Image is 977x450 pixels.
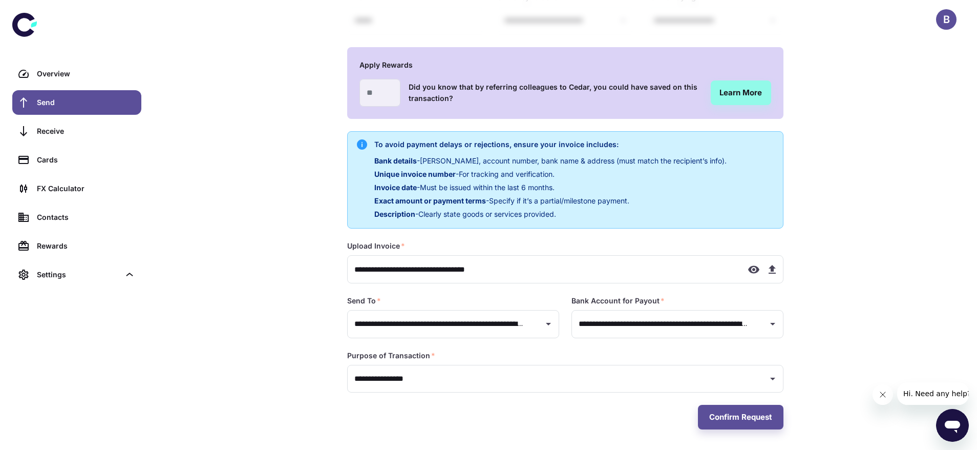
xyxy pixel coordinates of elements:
a: Learn More [711,80,771,105]
div: Cards [37,154,135,166]
label: Bank Account for Payout [571,296,665,306]
span: Hi. Need any help? [6,7,74,15]
p: - Must be issued within the last 6 months. [374,182,727,193]
span: Bank details [374,156,417,165]
p: - Specify if it’s a partial/milestone payment. [374,195,727,207]
a: Send [12,90,141,115]
button: Open [541,317,556,331]
span: Description [374,210,415,218]
iframe: Button to launch messaging window [936,409,969,442]
iframe: Message from company [897,382,969,405]
h6: Did you know that by referring colleagues to Cedar, you could have saved on this transaction? [409,81,703,104]
button: Confirm Request [698,405,783,429]
p: - For tracking and verification. [374,169,727,180]
div: Overview [37,68,135,79]
h6: Apply Rewards [359,59,771,71]
div: Settings [12,262,141,287]
label: Purpose of Transaction [347,351,435,361]
p: - [PERSON_NAME], account number, bank name & address (must match the recipient’s info). [374,155,727,167]
div: Contacts [37,212,135,223]
button: B [936,9,957,30]
div: FX Calculator [37,183,135,194]
h6: To avoid payment delays or rejections, ensure your invoice includes: [374,139,727,150]
label: Upload Invoice [347,241,405,251]
a: Rewards [12,234,141,258]
a: Receive [12,119,141,144]
div: Send [37,97,135,108]
p: - Clearly state goods or services provided. [374,209,727,220]
button: Open [766,317,780,331]
iframe: Close message [873,384,893,405]
a: Contacts [12,205,141,230]
a: Cards [12,148,141,172]
span: Invoice date [374,183,417,192]
span: Unique invoice number [374,170,456,178]
a: Overview [12,62,141,86]
label: Send To [347,296,381,306]
a: FX Calculator [12,176,141,201]
div: Rewards [37,240,135,252]
div: Settings [37,269,120,280]
button: Open [766,372,780,386]
div: Receive [37,126,135,137]
span: Exact amount or payment terms [374,196,486,205]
